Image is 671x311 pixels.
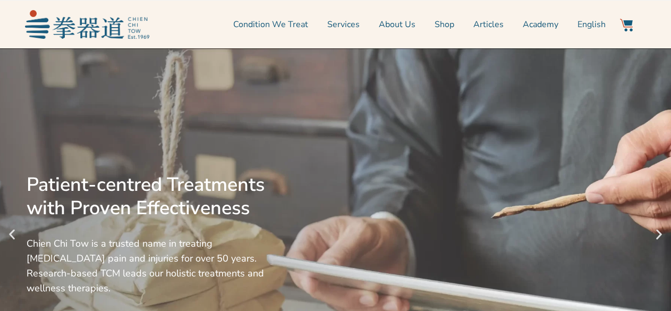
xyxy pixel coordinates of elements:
[652,228,666,241] div: Next slide
[577,18,606,31] span: English
[379,11,415,38] a: About Us
[435,11,454,38] a: Shop
[577,11,606,38] a: Switch to English
[523,11,558,38] a: Academy
[155,11,606,38] nav: Menu
[5,228,19,241] div: Previous slide
[233,11,308,38] a: Condition We Treat
[473,11,504,38] a: Articles
[27,236,280,296] div: Chien Chi Tow is a trusted name in treating [MEDICAL_DATA] pain and injuries for over 50 years. R...
[327,11,360,38] a: Services
[27,173,280,220] div: Patient-centred Treatments with Proven Effectiveness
